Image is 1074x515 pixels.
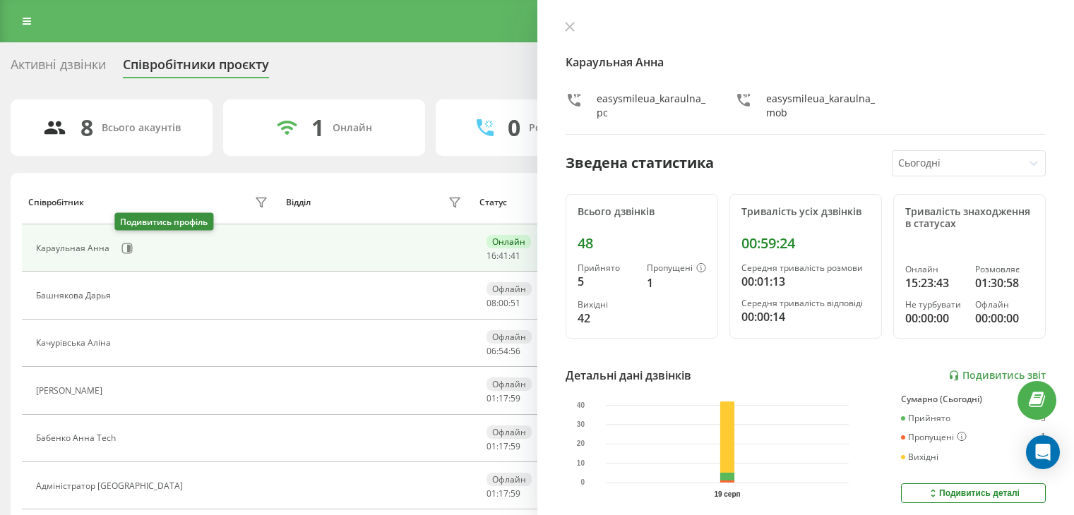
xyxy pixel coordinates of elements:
text: 40 [576,401,585,409]
span: 01 [487,440,496,452]
div: [PERSON_NAME] [36,386,106,396]
div: 01:30:58 [975,274,1034,291]
div: Офлайн [487,473,532,486]
div: Качурівська Аліна [36,338,114,348]
div: : : [487,442,520,452]
div: Сумарно (Сьогодні) [901,394,1046,404]
div: 1 [647,274,706,291]
span: 06 [487,345,496,357]
div: 48 [578,235,706,252]
h4: Караульная Анна [566,54,1046,71]
div: Пропущені [901,432,967,443]
div: Офлайн [975,300,1034,310]
div: Онлайн [905,265,964,274]
div: 00:59:24 [741,235,870,252]
div: Тривалість знаходження в статусах [905,206,1034,230]
span: 01 [487,392,496,404]
span: 17 [499,487,508,499]
text: 19 серп [714,490,740,498]
div: Офлайн [487,377,532,391]
button: Подивитись деталі [901,483,1046,503]
span: 56 [511,345,520,357]
div: 1 [311,114,324,141]
div: easysmileua_karaulna_pc [597,92,707,120]
div: Співробітники проєкту [123,57,269,79]
div: Башнякова Дарья [36,291,114,301]
div: Офлайн [487,282,532,296]
div: : : [487,346,520,356]
span: 00 [499,297,508,309]
span: 59 [511,440,520,452]
div: Прийнято [901,413,950,423]
div: : : [487,394,520,404]
div: Детальні дані дзвінків [566,367,691,384]
div: Онлайн [333,122,372,134]
div: 00:00:00 [975,310,1034,327]
div: 1 [1041,432,1046,443]
div: Розмовляють [529,122,597,134]
div: Прийнято [578,263,636,273]
div: easysmileua_karaulna_mob [766,92,876,120]
div: Зведена статистика [566,152,714,174]
div: 00:01:13 [741,273,870,290]
div: Онлайн [487,235,531,248]
div: Подивитись профіль [114,213,213,231]
div: Статус [479,198,507,207]
span: 59 [511,392,520,404]
div: 5 [1041,413,1046,423]
span: 17 [499,440,508,452]
div: Середня тривалість відповіді [741,298,870,308]
div: 8 [80,114,93,141]
div: Бабенко Анна Tech [36,433,119,443]
text: 30 [576,420,585,428]
div: Відділ [286,198,311,207]
text: 20 [576,440,585,448]
span: 59 [511,487,520,499]
div: Пропущені [647,263,706,274]
span: 16 [487,250,496,262]
text: 10 [576,459,585,467]
div: Середня тривалість розмови [741,263,870,273]
div: 42 [578,310,636,327]
span: 54 [499,345,508,357]
div: : : [487,251,520,261]
div: : : [487,298,520,308]
div: Караульная Анна [36,243,113,253]
div: 00:00:00 [905,310,964,327]
span: 41 [511,250,520,262]
span: 41 [499,250,508,262]
div: Розмовляє [975,265,1034,274]
div: Тривалість усіх дзвінків [741,206,870,218]
text: 0 [580,479,585,487]
div: Офлайн [487,330,532,344]
div: 0 [508,114,520,141]
div: Open Intercom Messenger [1026,435,1060,469]
div: 00:00:14 [741,308,870,325]
div: Активні дзвінки [11,57,106,79]
span: 17 [499,392,508,404]
span: 51 [511,297,520,309]
div: Адміністратор [GEOGRAPHIC_DATA] [36,481,186,491]
div: Співробітник [28,198,84,207]
span: 01 [487,487,496,499]
a: Подивитись звіт [948,370,1046,382]
div: : : [487,489,520,499]
div: Всього акаунтів [102,122,181,134]
div: Офлайн [487,425,532,439]
div: Вихідні [578,300,636,310]
span: 08 [487,297,496,309]
div: Всього дзвінків [578,206,706,218]
div: Подивитись деталі [927,487,1020,499]
div: Вихідні [901,452,938,462]
div: 15:23:43 [905,274,964,291]
div: Не турбувати [905,300,964,310]
div: 5 [578,273,636,290]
